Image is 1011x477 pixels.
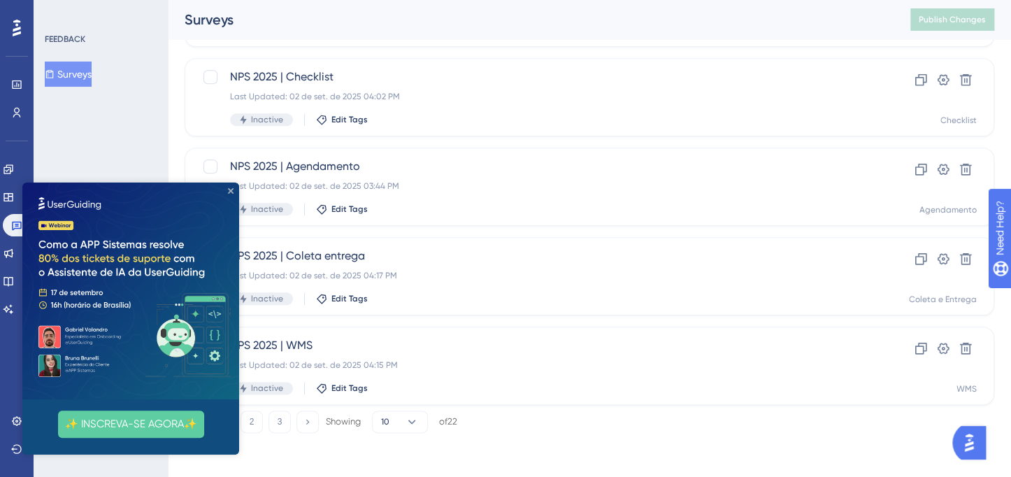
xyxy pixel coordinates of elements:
[331,293,368,304] span: Edit Tags
[241,411,263,433] button: 2
[45,62,92,87] button: Surveys
[36,228,182,255] button: ✨ INSCREVA-SE AGORA✨
[206,6,211,11] div: Close Preview
[251,383,283,394] span: Inactive
[230,91,837,102] div: Last Updated: 02 de set. de 2025 04:02 PM
[331,204,368,215] span: Edit Tags
[316,293,368,304] button: Edit Tags
[910,8,994,31] button: Publish Changes
[230,337,837,354] span: NPS 2025 | WMS
[230,158,837,175] span: NPS 2025 | Agendamento
[940,115,977,126] div: Checklist
[251,114,283,125] span: Inactive
[956,383,977,394] div: WMS
[439,415,457,428] div: of 22
[230,69,837,85] span: NPS 2025 | Checklist
[909,294,977,305] div: Coleta e Entrega
[331,383,368,394] span: Edit Tags
[316,383,368,394] button: Edit Tags
[268,411,291,433] button: 3
[331,114,368,125] span: Edit Tags
[952,422,994,464] iframe: UserGuiding AI Assistant Launcher
[919,14,986,25] span: Publish Changes
[251,204,283,215] span: Inactive
[919,204,977,215] div: Agendamento
[251,293,283,304] span: Inactive
[45,34,85,45] div: FEEDBACK
[316,204,368,215] button: Edit Tags
[326,415,361,428] div: Showing
[185,10,875,29] div: Surveys
[230,359,837,371] div: Last Updated: 02 de set. de 2025 04:15 PM
[316,114,368,125] button: Edit Tags
[230,248,837,264] span: NPS 2025 | Coleta entrega
[381,416,389,427] span: 10
[33,3,87,20] span: Need Help?
[230,270,837,281] div: Last Updated: 02 de set. de 2025 04:17 PM
[230,180,837,192] div: Last Updated: 02 de set. de 2025 03:44 PM
[372,411,428,433] button: 10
